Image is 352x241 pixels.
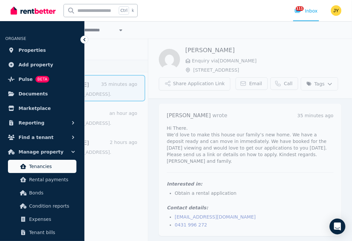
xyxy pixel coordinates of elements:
[330,219,345,234] div: Open Intercom Messenger
[29,215,74,223] span: Expenses
[175,214,256,220] a: [EMAIL_ADDRESS][DOMAIN_NAME]
[119,6,129,15] span: Ctrl
[8,173,76,186] a: Rental payments
[19,61,53,69] span: Add property
[29,202,74,210] span: Condition reports
[19,148,64,156] span: Manage property
[5,87,79,100] a: Documents
[29,189,74,197] span: Bonds
[270,77,298,90] a: Call
[236,77,268,90] a: Email
[29,228,74,236] span: Tenant bills
[5,58,79,71] a: Add property
[11,6,56,16] img: RentBetter
[5,73,79,86] a: PulseBETA
[19,133,54,141] span: Find a tenant
[297,113,333,118] time: 35 minutes ago
[167,112,211,119] span: [PERSON_NAME]
[45,139,137,155] a: [PERSON_NAME]2 hours agoEnquiry:[STREET_ADDRESS].
[331,5,341,16] img: JIAN YU
[5,116,79,129] button: Reporting
[192,57,341,64] span: Enquiry via [DOMAIN_NAME]
[8,186,76,199] a: Bonds
[45,110,137,126] a: Stormean hour agoEnquiry:[STREET_ADDRESS].
[167,181,333,187] h4: Interested in:
[284,80,292,87] span: Call
[175,190,333,196] li: Obtain a rental application
[5,131,79,144] button: Find a tenant
[167,204,333,211] h4: Contact details:
[8,213,76,226] a: Expenses
[19,104,51,112] span: Marketplace
[159,49,180,70] img: Chrissy Fosbery
[19,75,33,83] span: Pulse
[8,226,76,239] a: Tenant bills
[35,76,49,83] span: BETA
[5,44,79,57] a: Properties
[29,162,74,170] span: Tenancies
[8,199,76,213] a: Condition reports
[212,112,227,119] span: wrote
[19,46,46,54] span: Properties
[19,119,44,127] span: Reporting
[296,6,304,11] span: 111
[159,77,230,90] button: Share Application Link
[45,81,137,97] a: [PERSON_NAME]35 minutes agoEnquiry:[STREET_ADDRESS].
[306,81,325,87] span: Tags
[5,145,79,158] button: Manage property
[193,67,341,73] span: [STREET_ADDRESS]
[19,90,48,98] span: Documents
[301,77,338,90] button: Tags
[5,102,79,115] a: Marketplace
[8,160,76,173] a: Tenancies
[167,125,333,164] pre: Hi There. We’d love to make this house our family’s new home. We have a deposit ready and can mov...
[5,36,26,41] span: ORGANISE
[175,222,207,227] a: 0431 996 272
[185,46,341,55] h1: [PERSON_NAME]
[249,80,262,87] span: Email
[294,8,318,14] div: Inbox
[132,8,134,13] span: k
[29,176,74,184] span: Rental payments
